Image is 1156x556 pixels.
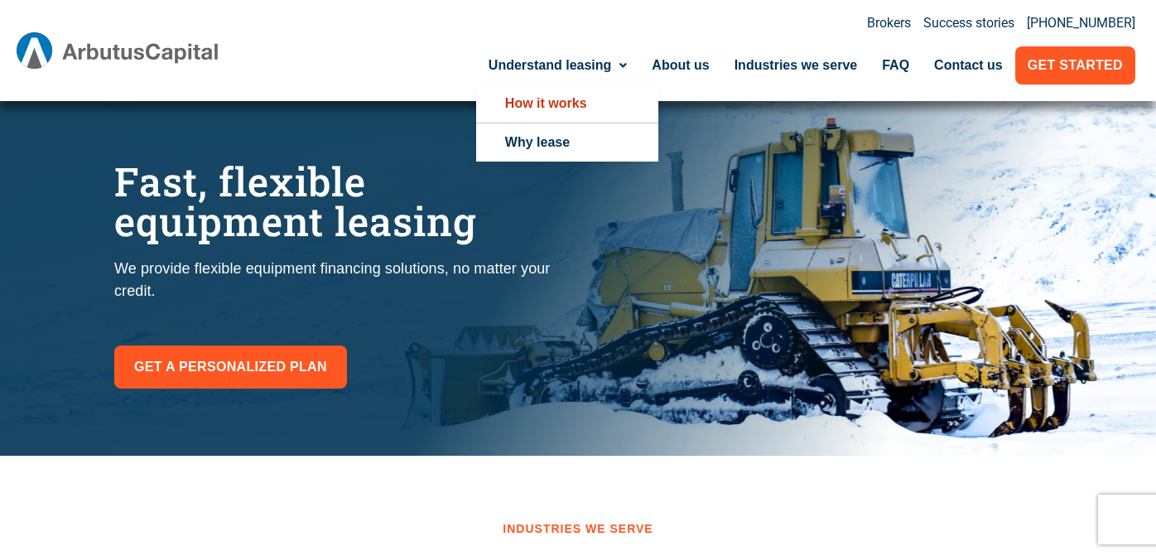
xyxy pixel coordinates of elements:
[1015,46,1135,85] a: Get Started
[923,17,1014,30] a: Success stories
[114,258,561,302] p: We provide flexible equipment financing solutions, no matter your credit.
[722,46,870,85] a: Industries we serve
[476,123,658,162] a: Why lease
[476,85,658,123] a: How it works
[106,522,1050,536] h2: Industries we serve
[114,346,347,389] a: Get a personalized plan
[869,46,922,85] a: FAQ
[867,17,911,30] a: Brokers
[922,46,1015,85] a: Contact us
[114,162,561,241] h1: Fast, flexible equipment leasing​
[476,46,639,85] a: Understand leasing
[639,46,721,85] a: About us
[1027,17,1135,30] a: [PHONE_NUMBER]
[134,355,327,379] span: Get a personalized plan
